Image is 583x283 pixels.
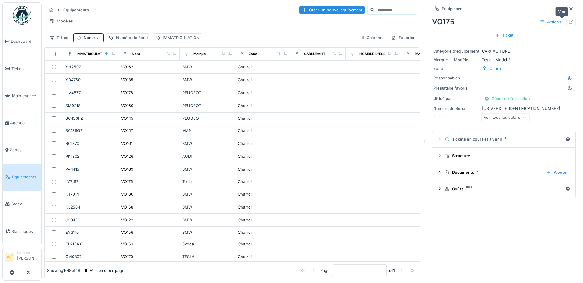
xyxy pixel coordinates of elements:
[238,241,252,247] div: Charroi
[555,7,568,16] div: Voir
[65,153,116,159] div: PK1302
[121,191,133,197] div: VO180
[3,218,41,245] a: Statistiques
[3,82,41,109] a: Maintenance
[415,51,423,57] div: PAYS
[238,141,252,146] div: Charroi
[182,241,233,247] div: Skoda
[11,201,39,207] span: Stock
[182,128,233,134] div: MAN
[182,103,233,109] div: PEUGEOT
[77,51,108,57] div: IMMATRICULATION
[121,153,133,159] div: VO126
[84,35,101,41] div: Nom
[65,141,116,146] div: RC1870
[182,166,233,172] div: BMW
[65,254,116,260] div: CM0307
[93,35,101,40] span: : vo
[65,90,116,96] div: UV4877
[182,204,233,210] div: BMW
[238,179,252,185] div: Charroi
[121,128,133,134] div: VO157
[193,51,206,57] div: Marque
[445,169,542,175] div: Documents
[65,115,116,121] div: SC450FZ
[320,268,329,273] div: Page
[481,113,529,122] div: Voir tous les détails
[435,134,573,145] summary: Tickets en cours et à venir1
[121,229,133,235] div: VO156
[61,7,91,13] strong: Équipements
[238,103,252,109] div: Charroi
[238,90,252,96] div: Charroi
[3,109,41,136] a: Agenda
[182,179,233,185] div: Tesla
[47,33,71,42] div: Filtres
[435,183,573,195] summary: Coûts64 €
[17,250,39,264] li: [PERSON_NAME]
[304,51,325,57] div: CARBURANT
[435,167,573,178] summary: Documents7Ajouter
[182,153,233,159] div: AUDI
[116,35,148,41] div: Numéro de Série
[482,94,532,103] div: Début de l'utilisation
[65,204,116,210] div: KJ2504
[3,164,41,191] a: Équipements
[432,16,576,27] div: VO175
[17,250,39,255] div: Manager
[238,77,252,83] div: Charroi
[65,103,116,109] div: SM9218
[121,204,133,210] div: VO158
[10,147,39,153] span: Zones
[121,217,133,223] div: VO122
[238,254,252,260] div: Charroi
[544,168,570,177] div: Ajouter
[433,57,574,63] div: Tesla — Model 3
[490,66,503,71] div: Charroi
[10,120,39,126] span: Agenda
[389,268,395,273] strong: of 1
[3,28,41,55] a: Dashboard
[182,115,233,121] div: PEUGEOT
[121,90,133,96] div: VO178
[121,166,133,172] div: VO169
[3,55,41,82] a: Tickets
[13,6,31,25] img: Badge_color-CXgf-gQk.svg
[433,75,479,81] div: Responsables
[182,90,233,96] div: PEUGEOT
[356,33,387,42] div: Colonnes
[12,93,39,99] span: Maintenance
[11,229,39,234] span: Statistiques
[238,229,252,235] div: Charroi
[65,128,116,134] div: SC136GZ
[65,166,116,172] div: PA4415
[121,254,133,260] div: VO170
[435,150,573,161] summary: Structure
[238,204,252,210] div: Charroi
[182,254,233,260] div: TESLA
[249,51,257,57] div: Zone
[445,186,563,192] div: Coûts
[388,33,417,42] div: Exporter
[433,48,574,54] div: CAR/ VOITURE
[65,229,116,235] div: EV3110
[182,217,233,223] div: BMW
[445,153,568,159] div: Structure
[163,35,199,41] div: IMMATRICULATION
[182,141,233,146] div: BMW
[5,250,39,265] a: WT Manager[PERSON_NAME]
[182,229,233,235] div: BMW
[3,191,41,218] a: Stock
[238,64,252,70] div: Charroi
[182,191,233,197] div: BMW
[121,103,133,109] div: VO160
[433,48,479,54] div: Catégorie d'équipement
[433,85,479,91] div: Prestataire favoris
[238,217,252,223] div: Charroi
[5,253,14,262] li: WT
[3,137,41,164] a: Zones
[121,141,132,146] div: VO161
[433,66,479,71] div: Zone
[121,179,133,185] div: VO175
[121,77,133,83] div: VO135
